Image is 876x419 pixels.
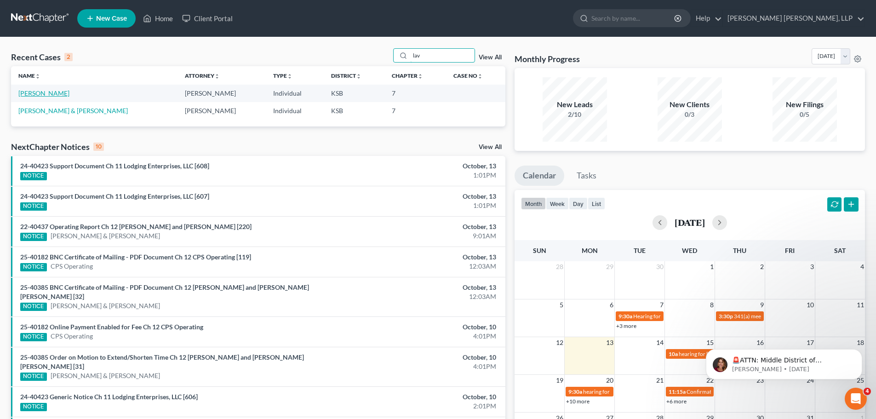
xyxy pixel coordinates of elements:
button: Start recording [58,301,66,309]
td: [PERSON_NAME] [177,85,266,102]
a: Client Portal [177,10,237,27]
span: Confirmation hearing for [PERSON_NAME] & [PERSON_NAME] [687,388,840,395]
input: Search by name... [591,10,676,27]
span: 13 [605,337,614,348]
h1: NextChapter App [70,5,133,11]
span: 4 [859,261,865,272]
button: list [588,197,605,210]
div: Operator says… [7,203,177,293]
div: NOTICE [20,333,47,341]
span: 8 [709,299,715,310]
i: unfold_more [477,74,483,79]
button: week [546,197,569,210]
i: unfold_more [356,74,361,79]
a: Districtunfold_more [331,72,361,79]
span: 341(a) meeting for [PERSON_NAME] Properties 22 Corp. [734,313,871,320]
div: NOTICE [20,263,47,271]
a: 25-40385 BNC Certificate of Mailing - PDF Document Ch 12 [PERSON_NAME] and [PERSON_NAME] [PERSON_... [20,283,309,300]
a: 24-40423 Support Document Ch 11 Lodging Enterprises, LLC [607] [20,192,209,200]
img: Profile image for Emma [39,5,54,20]
td: Individual [266,85,324,102]
td: Individual [266,102,324,119]
button: Upload attachment [14,301,22,309]
b: Columbus/Indigenous Peoples’ Day, [15,55,132,72]
i: unfold_more [35,74,40,79]
div: October, 13 [344,161,496,171]
b: [DATE] [51,73,75,80]
span: Fri [785,247,795,254]
i: unfold_more [287,74,292,79]
i: unfold_more [418,74,423,79]
a: 22-40437 Operating Report Ch 12 [PERSON_NAME] and [PERSON_NAME] [220] [20,223,252,230]
div: 12:03AM [344,262,496,271]
div: 1:01PM [344,171,496,180]
div: 2:01PM [344,402,496,411]
a: [PERSON_NAME] & [PERSON_NAME] [51,301,160,310]
input: Search by name... [410,49,475,62]
textarea: Message… [8,282,176,298]
div: New Filings [773,99,837,110]
div: IMPORT FILES [118,176,177,196]
a: +3 more [616,322,636,329]
div: You’ll get replies here and in your email:✉️[PERSON_NAME][EMAIL_ADDRESS][DOMAIN_NAME]Our usual re... [7,203,151,273]
div: 0/3 [658,110,722,119]
div: We encourage you to use the to answer any questions and we will respond to any unanswered inquiri... [15,122,143,158]
span: Mon [582,247,598,254]
iframe: Intercom live chat [845,388,867,410]
a: Home [138,10,177,27]
a: [PERSON_NAME] & [PERSON_NAME] [51,231,160,241]
button: go back [6,4,23,21]
a: Calendar [515,166,564,186]
a: 24-40423 Generic Notice Ch 11 Lodging Enterprises, LLC [606] [20,393,198,401]
div: In observance ofColumbus/Indigenous Peoples’ Day,the NextChapter team will be out of office on[DA... [7,40,151,168]
button: day [569,197,588,210]
div: 4:01PM [344,332,496,341]
a: CPS Operating [51,332,93,341]
div: Close [161,4,178,20]
a: Case Nounfold_more [453,72,483,79]
span: 4 [864,388,871,395]
span: Sat [834,247,846,254]
b: [PERSON_NAME][EMAIL_ADDRESS][DOMAIN_NAME] [15,227,140,244]
div: 2/10 [543,110,607,119]
div: NOTICE [20,373,47,381]
span: 1 [709,261,715,272]
a: +6 more [666,398,687,405]
div: NOTICE [20,233,47,241]
span: 14 [655,337,664,348]
span: 12 [555,337,564,348]
a: 25-40182 BNC Certificate of Mailing - PDF Document Ch 12 CPS Operating [119] [20,253,251,261]
span: 21 [655,375,664,386]
span: 9:30a [568,388,582,395]
a: 25-40182 Online Payment Enabled for Fee Ch 12 CPS Operating [20,323,203,331]
div: 12:03AM [344,292,496,301]
span: 30 [655,261,664,272]
a: View All [479,54,502,61]
h2: [DATE] [675,218,705,227]
td: 7 [384,85,446,102]
div: Recent Cases [11,52,73,63]
div: 1:01PM [344,201,496,210]
div: 10 [93,143,104,151]
span: 20 [605,375,614,386]
button: month [521,197,546,210]
img: Profile image for James [52,5,67,20]
span: 10 [806,299,815,310]
td: 7 [384,102,446,119]
a: Attorneyunfold_more [185,72,220,79]
a: Help Center [15,123,124,139]
a: CPS Operating [51,262,93,271]
a: [PERSON_NAME] & [PERSON_NAME] [51,371,160,380]
a: Tasks [568,166,605,186]
a: View All [479,144,502,150]
div: 9:01AM [344,231,496,241]
div: NextChapter Notices [11,141,104,152]
div: 4:01PM [344,362,496,371]
div: Emma says… [7,40,177,176]
span: 10a [669,350,678,357]
div: NOTICE [20,303,47,311]
div: October, 10 [344,392,496,402]
span: 9:30a [618,313,632,320]
b: [DATE] [23,109,47,116]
